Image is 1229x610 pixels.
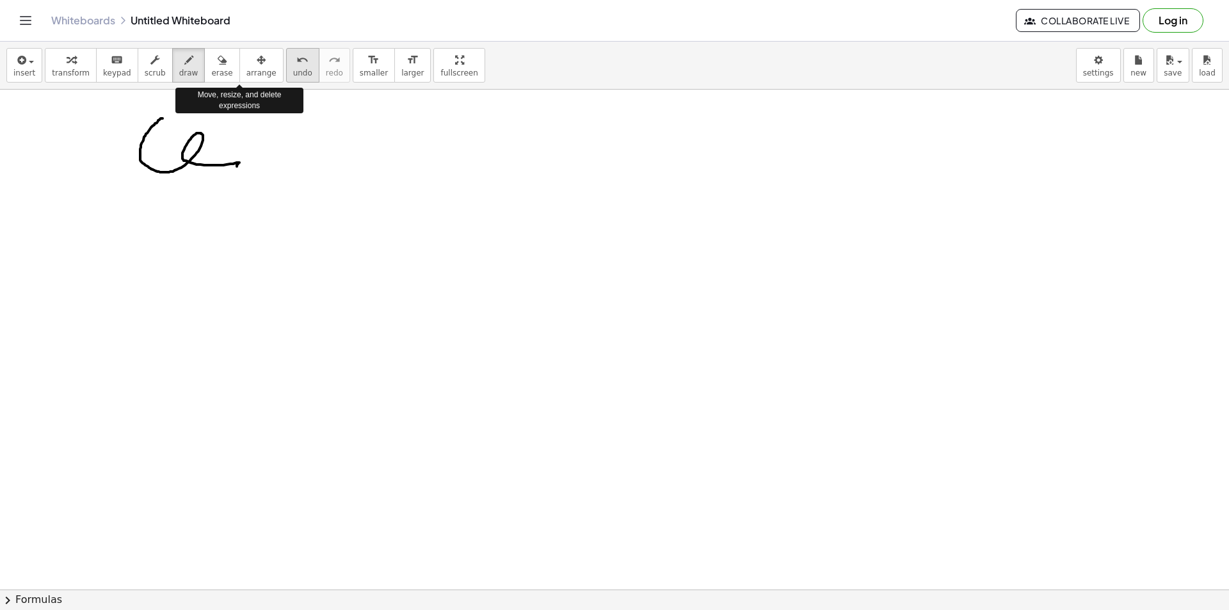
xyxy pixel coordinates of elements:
[319,48,350,83] button: redoredo
[103,68,131,77] span: keypad
[296,52,309,68] i: undo
[111,52,123,68] i: keyboard
[1130,68,1146,77] span: new
[440,68,478,77] span: fullscreen
[1157,48,1189,83] button: save
[1123,48,1154,83] button: new
[1083,68,1114,77] span: settings
[45,48,97,83] button: transform
[13,68,35,77] span: insert
[406,52,419,68] i: format_size
[51,14,115,27] a: Whiteboards
[52,68,90,77] span: transform
[433,48,485,83] button: fullscreen
[286,48,319,83] button: undoundo
[1164,68,1182,77] span: save
[394,48,431,83] button: format_sizelarger
[246,68,277,77] span: arrange
[1016,9,1140,32] button: Collaborate Live
[138,48,173,83] button: scrub
[1199,68,1216,77] span: load
[353,48,395,83] button: format_sizesmaller
[360,68,388,77] span: smaller
[172,48,205,83] button: draw
[1143,8,1203,33] button: Log in
[239,48,284,83] button: arrange
[367,52,380,68] i: format_size
[6,48,42,83] button: insert
[96,48,138,83] button: keyboardkeypad
[1192,48,1223,83] button: load
[211,68,232,77] span: erase
[1027,15,1129,26] span: Collaborate Live
[179,68,198,77] span: draw
[328,52,341,68] i: redo
[401,68,424,77] span: larger
[1076,48,1121,83] button: settings
[175,88,303,113] div: Move, resize, and delete expressions
[15,10,36,31] button: Toggle navigation
[145,68,166,77] span: scrub
[293,68,312,77] span: undo
[326,68,343,77] span: redo
[204,48,239,83] button: erase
